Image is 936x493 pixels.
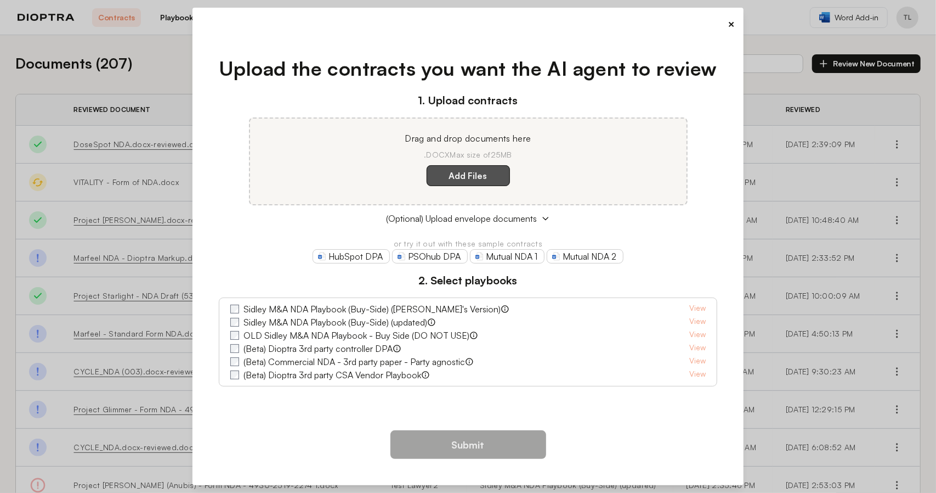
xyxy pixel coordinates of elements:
button: (Optional) Upload envelope documents [219,212,717,225]
label: Sidley M&A NDA Playbook (Buy-Side) ([PERSON_NAME]'s Version) [243,302,501,316]
label: Add Files [427,165,510,186]
a: PSOhub DPA [392,249,468,264]
a: Mutual NDA 1 [470,249,544,264]
p: or try it out with these sample contracts [219,238,717,249]
label: (Beta) Dioptra 3rd party CSA Vendor Playbook [243,368,421,382]
p: .DOCX Max size of 25MB [263,149,673,160]
label: (Beta) Dioptra 3rd party controller DPA [243,342,393,355]
label: Sidley M&A NDA Playbook (Buy-Side) (updated) [243,316,427,329]
a: View [689,302,706,316]
h3: 1. Upload contracts [219,92,717,109]
label: (Beta) Commercial NDA - 3rd party paper - Party agnostic [243,355,465,368]
label: OLD Sidley M&A NDA Playbook - Buy Side (DO NOT USE) [243,329,469,342]
a: View [689,368,706,382]
a: View [689,355,706,368]
a: View [689,316,706,329]
p: Drag and drop documents here [263,132,673,145]
span: (Optional) Upload envelope documents [386,212,537,225]
h3: 2. Select playbooks [219,272,717,289]
a: View [689,342,706,355]
h1: Upload the contracts you want the AI agent to review [219,54,717,83]
a: View [689,329,706,342]
button: × [728,16,735,32]
a: HubSpot DPA [313,249,390,264]
button: Submit [390,430,546,459]
a: Mutual NDA 2 [547,249,623,264]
